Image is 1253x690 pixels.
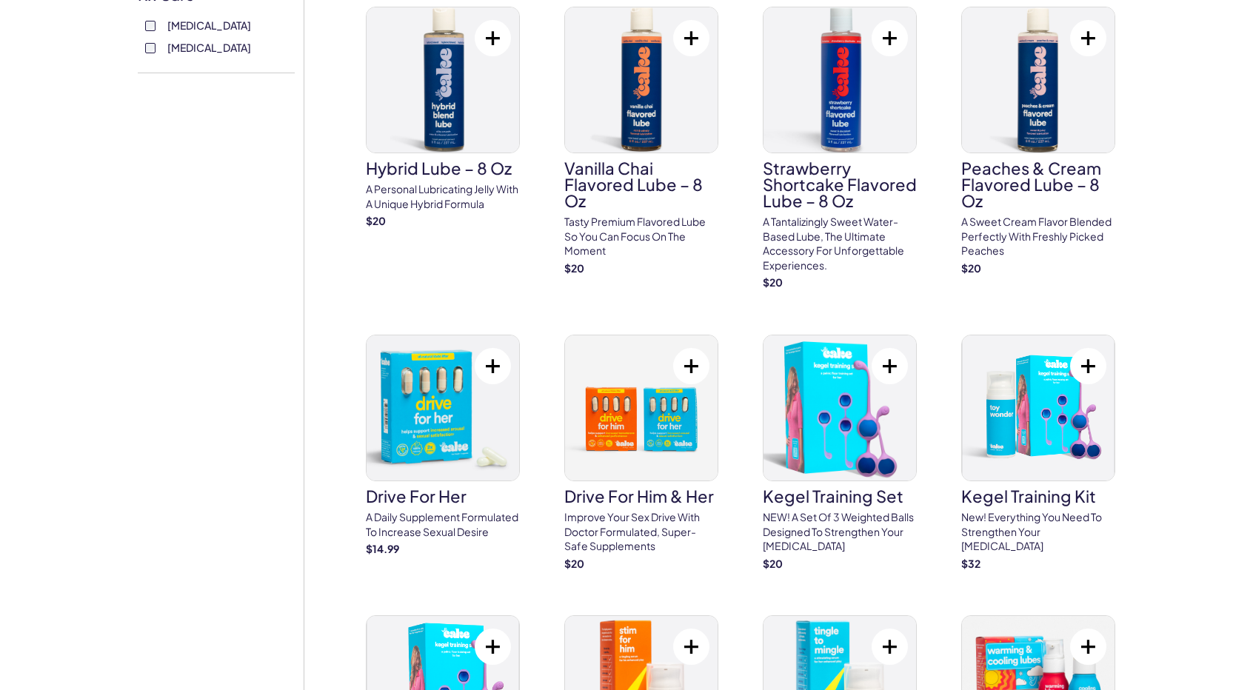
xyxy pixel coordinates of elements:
img: Strawberry Shortcake Flavored Lube – 8 oz [764,7,916,153]
strong: $ 20 [763,275,783,289]
a: drive for him & herdrive for him & herImprove your sex drive with doctor formulated, super-safe s... [564,335,718,571]
img: drive for him & her [565,335,718,480]
img: Kegel Training Set [764,335,916,480]
p: New! Everything you need to strengthen your [MEDICAL_DATA] [961,510,1115,554]
strong: $ 20 [763,557,783,570]
h3: Peaches & Cream Flavored Lube – 8 oz [961,160,1115,209]
h3: drive for him & her [564,488,718,504]
span: [MEDICAL_DATA] [167,16,251,35]
h3: Kegel Training Set [763,488,917,504]
a: Peaches & Cream Flavored Lube – 8 ozPeaches & Cream Flavored Lube – 8 ozA sweet cream flavor blen... [961,7,1115,275]
strong: $ 20 [366,214,386,227]
p: Tasty premium flavored lube so you can focus on the moment [564,215,718,258]
img: Vanilla Chai Flavored Lube – 8 oz [565,7,718,153]
p: Improve your sex drive with doctor formulated, super-safe supplements [564,510,718,554]
input: [MEDICAL_DATA] [145,21,156,31]
strong: $ 20 [564,557,584,570]
p: A sweet cream flavor blended perfectly with freshly picked peaches [961,215,1115,258]
img: Peaches & Cream Flavored Lube – 8 oz [962,7,1115,153]
input: [MEDICAL_DATA] [145,43,156,53]
a: Kegel Training SetKegel Training SetNEW! A set of 3 weighted balls designed to strengthen your [M... [763,335,917,571]
strong: $ 32 [961,557,980,570]
img: Kegel Training Kit [962,335,1115,480]
p: A daily supplement formulated to increase sexual desire [366,510,520,539]
a: Kegel Training KitKegel Training KitNew! Everything you need to strengthen your [MEDICAL_DATA]$32 [961,335,1115,571]
h3: Kegel Training Kit [961,488,1115,504]
img: drive for her [367,335,519,480]
strong: $ 20 [961,261,981,275]
p: NEW! A set of 3 weighted balls designed to strengthen your [MEDICAL_DATA] [763,510,917,554]
img: Hybrid Lube – 8 oz [367,7,519,153]
span: [MEDICAL_DATA] [167,38,251,57]
a: drive for herdrive for herA daily supplement formulated to increase sexual desire$14.99 [366,335,520,557]
p: A tantalizingly sweet water-based lube, the ultimate accessory for unforgettable experiences. [763,215,917,272]
strong: $ 14.99 [366,542,399,555]
h3: drive for her [366,488,520,504]
h3: Strawberry Shortcake Flavored Lube – 8 oz [763,160,917,209]
a: Vanilla Chai Flavored Lube – 8 ozVanilla Chai Flavored Lube – 8 ozTasty premium flavored lube so ... [564,7,718,275]
p: A personal lubricating jelly with a unique hybrid formula [366,182,520,211]
a: Hybrid Lube – 8 ozHybrid Lube – 8 ozA personal lubricating jelly with a unique hybrid formula$20 [366,7,520,229]
h3: Vanilla Chai Flavored Lube – 8 oz [564,160,718,209]
a: Strawberry Shortcake Flavored Lube – 8 ozStrawberry Shortcake Flavored Lube – 8 ozA tantalizingly... [763,7,917,290]
h3: Hybrid Lube – 8 oz [366,160,520,176]
strong: $ 20 [564,261,584,275]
